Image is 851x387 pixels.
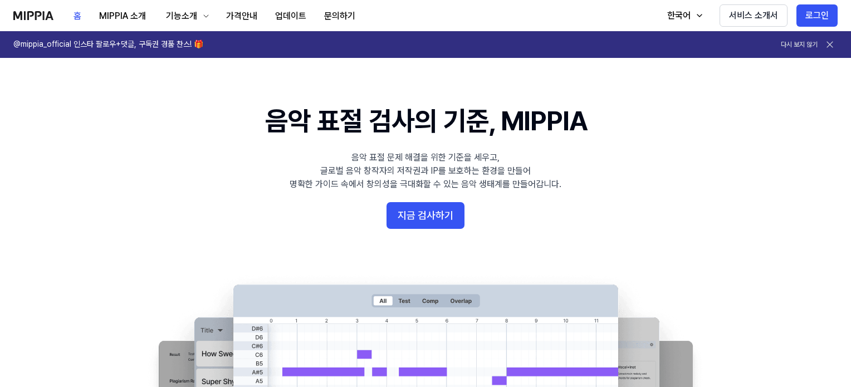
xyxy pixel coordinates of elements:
[266,1,315,31] a: 업데이트
[290,151,561,191] div: 음악 표절 문제 해결을 위한 기준을 세우고, 글로벌 음악 창작자의 저작권과 IP를 보호하는 환경을 만들어 명확한 가이드 속에서 창의성을 극대화할 수 있는 음악 생태계를 만들어...
[90,5,155,27] button: MIPPIA 소개
[13,11,53,20] img: logo
[315,5,364,27] button: 문의하기
[265,102,586,140] h1: 음악 표절 검사의 기준, MIPPIA
[796,4,838,27] button: 로그인
[656,4,711,27] button: 한국어
[665,9,693,22] div: 한국어
[164,9,199,23] div: 기능소개
[266,5,315,27] button: 업데이트
[720,4,788,27] button: 서비스 소개서
[65,1,90,31] a: 홈
[387,202,464,229] button: 지금 검사하기
[781,40,818,50] button: 다시 보지 않기
[155,5,217,27] button: 기능소개
[217,5,266,27] button: 가격안내
[65,5,90,27] button: 홈
[13,39,203,50] h1: @mippia_official 인스타 팔로우+댓글, 구독권 경품 찬스! 🎁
